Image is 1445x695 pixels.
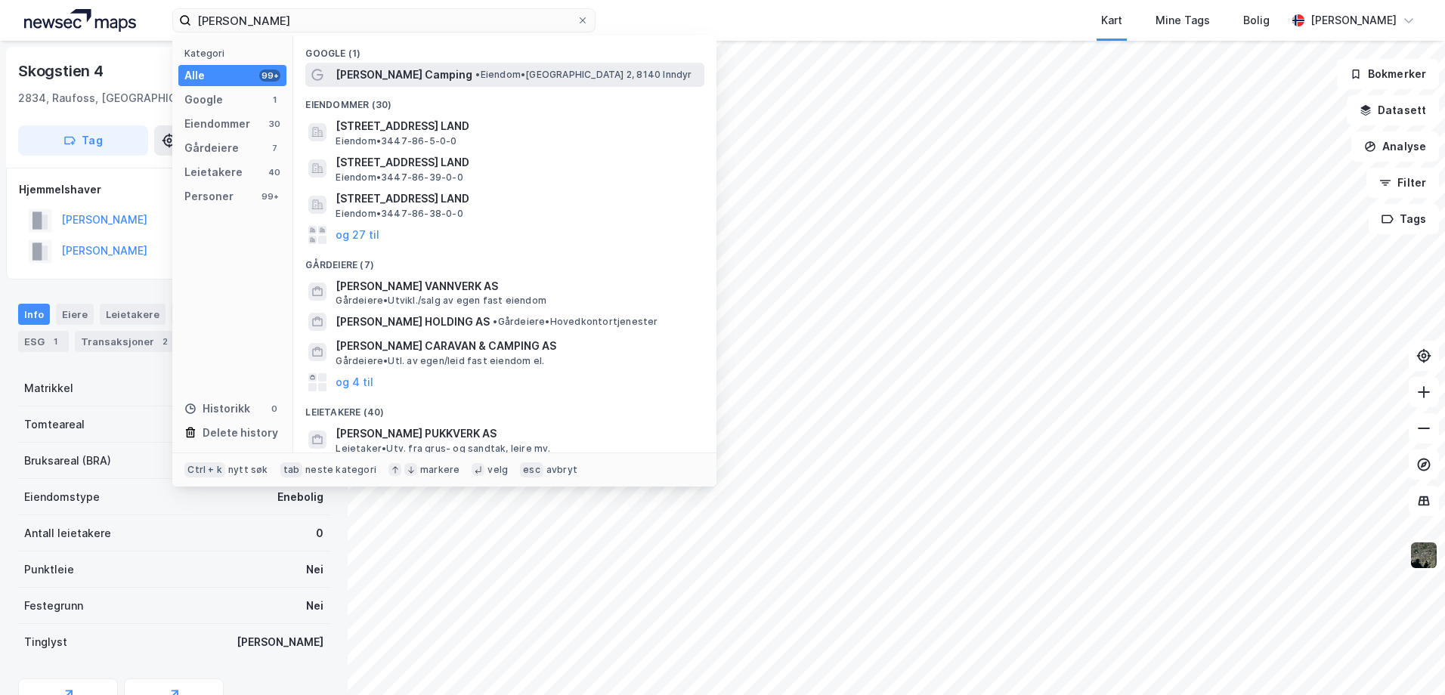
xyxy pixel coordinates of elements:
span: [STREET_ADDRESS] LAND [336,153,698,171]
div: Hjemmelshaver [19,181,329,199]
div: Tinglyst [24,633,67,651]
button: Tag [18,125,148,156]
button: Bokmerker [1337,59,1439,89]
div: esc [520,462,543,477]
span: • [475,69,480,80]
span: Gårdeiere • Utvikl./salg av egen fast eiendom [336,295,546,307]
div: Enebolig [277,488,323,506]
div: Eiendommer [184,115,250,133]
span: Eiendom • 3447-86-5-0-0 [336,135,456,147]
span: Eiendom • 3447-86-38-0-0 [336,208,463,220]
span: [STREET_ADDRESS] LAND [336,117,698,135]
button: Datasett [1347,95,1439,125]
span: Leietaker • Utv. fra grus- og sandtak, leire mv. [336,443,550,455]
div: Festegrunn [24,597,83,615]
div: nytt søk [228,464,268,476]
div: Historikk [184,400,250,418]
div: [PERSON_NAME] [1310,11,1397,29]
div: Personer [184,187,234,205]
button: Tags [1369,204,1439,234]
div: Tomteareal [24,415,85,434]
span: [PERSON_NAME] CARAVAN & CAMPING AS [336,337,698,355]
div: Mine Tags [1156,11,1210,29]
div: Bolig [1243,11,1270,29]
div: ESG [18,331,69,352]
div: Leietakere [100,304,166,325]
div: 2834, Raufoss, [GEOGRAPHIC_DATA] [18,89,212,107]
div: Nei [306,561,323,579]
span: Eiendom • [GEOGRAPHIC_DATA] 2, 8140 Inndyr [475,69,692,81]
div: tab [280,462,303,477]
input: Søk på adresse, matrikkel, gårdeiere, leietakere eller personer [191,9,577,32]
div: 99+ [259,69,280,82]
div: Eiendomstype [24,488,100,506]
span: • [493,316,497,327]
button: og 27 til [336,226,379,244]
div: Datasett [172,304,228,325]
div: Kart [1101,11,1122,29]
button: Analyse [1351,131,1439,162]
span: Gårdeiere • Utl. av egen/leid fast eiendom el. [336,355,544,367]
button: Filter [1366,168,1439,198]
div: Transaksjoner [75,331,178,352]
div: Antall leietakere [24,524,111,542]
div: 40 [268,166,280,178]
img: logo.a4113a55bc3d86da70a041830d287a7e.svg [24,9,136,32]
div: Nei [306,597,323,615]
div: Leietakere (40) [293,394,716,422]
span: [PERSON_NAME] Camping [336,66,472,84]
span: [PERSON_NAME] HOLDING AS [336,313,490,331]
div: Google (1) [293,36,716,63]
div: markere [420,464,459,476]
div: avbryt [546,464,577,476]
div: velg [487,464,508,476]
div: Google [184,91,223,109]
div: Eiere [56,304,94,325]
div: 30 [268,118,280,130]
div: 2 [157,334,172,349]
div: Alle [184,66,205,85]
div: 0 [316,524,323,542]
img: 9k= [1409,541,1438,570]
div: Gårdeiere (7) [293,247,716,274]
div: Info [18,304,50,325]
div: 1 [268,94,280,106]
div: 7 [268,142,280,154]
span: Gårdeiere • Hovedkontortjenester [493,316,658,328]
button: og 4 til [336,373,373,391]
div: Skogstien 4 [18,59,107,83]
div: neste kategori [305,464,376,476]
span: [STREET_ADDRESS] LAND [336,190,698,208]
div: Punktleie [24,561,74,579]
div: Ctrl + k [184,462,225,477]
span: [PERSON_NAME] VANNVERK AS [336,277,698,295]
div: Gårdeiere [184,139,239,157]
div: Delete history [203,424,278,442]
span: [PERSON_NAME] PUKKVERK AS [336,425,698,443]
iframe: Chat Widget [1369,622,1445,695]
div: Matrikkel [24,379,73,397]
div: Kontrollprogram for chat [1369,622,1445,695]
div: 99+ [259,190,280,202]
div: Eiendommer (30) [293,87,716,114]
div: [PERSON_NAME] [237,633,323,651]
div: Kategori [184,48,286,59]
span: Eiendom • 3447-86-39-0-0 [336,171,463,184]
div: Leietakere [184,163,243,181]
div: Bruksareal (BRA) [24,452,111,470]
div: 0 [268,403,280,415]
div: 1 [48,334,63,349]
